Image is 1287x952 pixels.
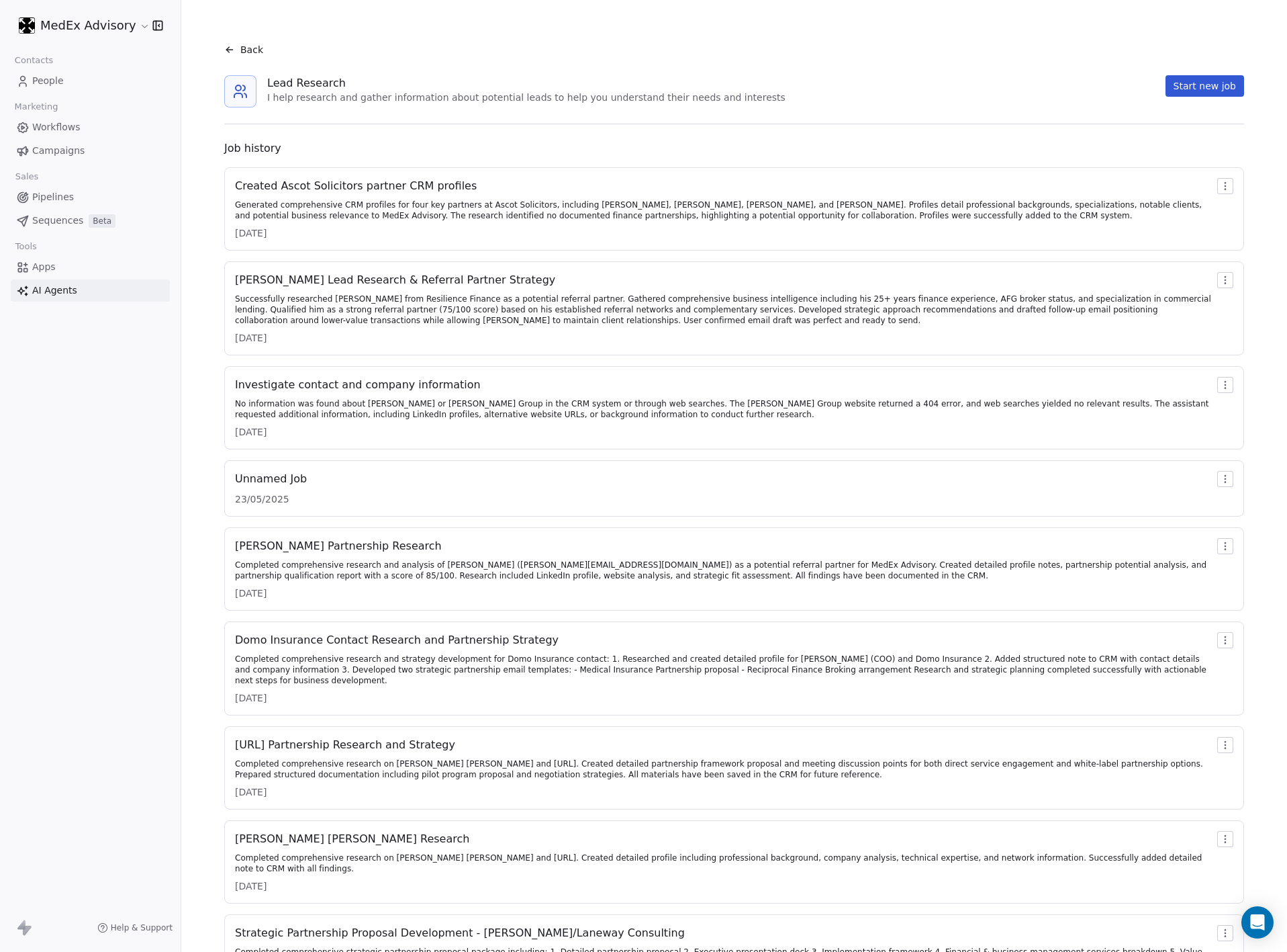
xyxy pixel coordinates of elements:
a: Help & Support [97,922,173,933]
span: Apps [32,260,56,274]
a: People [11,70,170,92]
div: [DATE] [235,691,1212,705]
button: Start new job [1165,75,1244,97]
div: Completed comprehensive research and analysis of [PERSON_NAME] ([PERSON_NAME][EMAIL_ADDRESS][DOMA... [235,560,1212,581]
div: Strategic Partnership Proposal Development - [PERSON_NAME]/Laneway Consulting [235,925,1212,941]
div: I help research and gather information about potential leads to help you understand their needs a... [267,91,785,105]
div: [DATE] [235,785,1212,799]
div: Lead Research [267,75,785,91]
a: Pipelines [11,186,170,208]
img: MEDEX-rounded%20corners-white%20on%20black.png [19,17,35,34]
span: MedEx Advisory [40,17,136,34]
div: No information was found about [PERSON_NAME] or [PERSON_NAME] Group in the CRM system or through ... [235,398,1212,420]
div: [URL] Partnership Research and Strategy [235,737,1212,753]
div: Completed comprehensive research and strategy development for Domo Insurance contact: 1. Research... [235,654,1212,686]
div: [PERSON_NAME] Lead Research & Referral Partner Strategy [235,272,1212,288]
div: Generated comprehensive CRM profiles for four key partners at Ascot Solicitors, including [PERSON... [235,200,1212,221]
span: Marketing [9,97,64,117]
span: Beta [89,214,115,228]
span: Help & Support [111,922,173,933]
div: Completed comprehensive research on [PERSON_NAME] [PERSON_NAME] and [URL]. Created detailed profi... [235,853,1212,874]
span: Pipelines [32,190,74,204]
div: Domo Insurance Contact Research and Partnership Strategy [235,632,1212,648]
span: Tools [9,236,42,257]
div: Job history [224,140,1244,157]
a: Campaigns [11,140,170,162]
a: Workflows [11,116,170,138]
a: SequencesBeta [11,210,170,232]
div: [DATE] [235,226,1212,240]
span: Workflows [32,120,81,134]
span: Sequences [32,214,83,228]
div: [DATE] [235,879,1212,893]
button: MedEx Advisory [16,14,143,37]
div: Investigate contact and company information [235,377,1212,393]
div: [PERSON_NAME] Partnership Research [235,538,1212,554]
span: AI Agents [32,284,77,298]
span: Campaigns [32,144,85,158]
div: Successfully researched [PERSON_NAME] from Resilience Finance as a potential referral partner. Ga... [235,294,1212,326]
div: [DATE] [235,587,1212,600]
span: Sales [9,167,44,187]
span: People [32,74,64,88]
div: Created Ascot Solicitors partner CRM profiles [235,178,1212,194]
a: AI Agents [11,279,170,302]
span: Back [240,43,263,56]
div: [PERSON_NAME] [PERSON_NAME] Research [235,831,1212,847]
div: [DATE] [235,425,1212,439]
div: 23/05/2025 [235,492,307,506]
span: Contacts [9,50,59,71]
a: Apps [11,256,170,278]
div: [DATE] [235,331,1212,345]
div: Completed comprehensive research on [PERSON_NAME] [PERSON_NAME] and [URL]. Created detailed partn... [235,759,1212,780]
div: Unnamed Job [235,471,307,487]
div: Open Intercom Messenger [1241,906,1274,939]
